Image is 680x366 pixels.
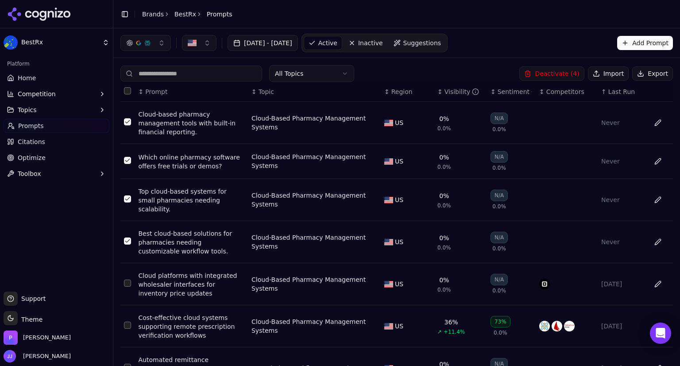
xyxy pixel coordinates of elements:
span: Topics [18,105,37,114]
span: 0.0% [492,164,506,171]
span: 0.0% [492,126,506,133]
th: Topic [248,82,381,102]
button: Topics [4,103,109,117]
button: Edit in sheet [651,193,665,207]
a: Cloud-Based Pharmacy Management Systems [251,233,367,251]
img: US flag [384,239,393,245]
th: Last Run [598,82,646,102]
button: Select row 21 [124,118,131,125]
span: 0.0% [494,329,507,336]
span: 0.0% [437,125,451,132]
img: US flag [384,281,393,288]
span: [PERSON_NAME] [19,352,71,360]
span: Active [318,39,337,47]
div: 0% [439,114,449,123]
div: ↕Region [384,87,430,96]
button: Export [632,66,673,81]
span: Competition [18,90,56,98]
button: Select row 1 [124,280,131,287]
div: Cloud platforms with integrated wholesaler interfaces for inventory price updates [139,271,244,298]
div: Visibility [444,87,479,96]
button: Add Prompt [617,36,673,50]
img: square [539,279,550,289]
button: Edit in sheet [651,235,665,249]
div: 0% [439,153,449,162]
th: brandMentionRate [434,82,487,102]
span: 0.0% [492,245,506,252]
span: US [395,322,403,331]
button: Select row 68 [124,238,131,245]
img: US [188,39,197,47]
span: 0.0% [492,287,506,294]
button: Select all rows [124,87,131,94]
div: N/A [491,190,508,201]
span: US [395,280,403,288]
span: Optimize [18,153,46,162]
div: [DATE] [601,322,643,331]
img: BestRx [4,35,18,50]
a: Cloud-Based Pharmacy Management Systems [251,317,367,335]
button: Import [588,66,629,81]
button: Competition [4,87,109,101]
a: Cost-effective cloud systems supporting remote prescription verification workflows [139,313,244,340]
img: US flag [384,323,393,330]
span: Inactive [358,39,383,47]
a: Inactive [344,36,387,50]
div: ↑Last Run [601,87,643,96]
button: Open user button [4,350,71,362]
div: Platform [4,57,109,71]
span: Theme [18,316,42,323]
th: Prompt [135,82,248,102]
div: Top cloud-based systems for small pharmacies needing scalability. [139,187,244,214]
button: Select row 2 [124,322,131,329]
div: Never [601,157,643,166]
div: 0% [439,191,449,200]
span: BestRx [21,39,99,47]
span: 0.0% [437,286,451,293]
a: Prompts [4,119,109,133]
div: 36% [444,318,458,327]
button: [DATE] - [DATE] [228,35,298,51]
span: US [395,118,403,127]
img: Perrill [4,331,18,345]
span: 0.0% [437,244,451,251]
a: Cloud-Based Pharmacy Management Systems [251,275,367,293]
a: Home [4,71,109,85]
div: Never [601,195,643,204]
a: Active [304,36,342,50]
img: primerx [539,321,550,331]
a: Cloud-based pharmacy management tools with built-in financial reporting. [139,110,244,136]
div: [DATE] [601,280,643,288]
nav: breadcrumb [142,10,232,19]
div: N/A [491,274,508,285]
span: Prompt [145,87,167,96]
a: BestRx [174,10,196,19]
div: Never [601,238,643,246]
th: Region [381,82,434,102]
span: 0.0% [492,203,506,210]
a: Brands [142,11,164,18]
span: US [395,238,403,246]
div: ↕Sentiment [491,87,532,96]
span: Citations [18,137,45,146]
a: Cloud-Based Pharmacy Management Systems [251,114,367,132]
img: cerner [564,321,575,331]
div: Never [601,118,643,127]
img: Jen Jones [4,350,16,362]
div: 73% [491,316,510,327]
span: US [395,157,403,166]
div: Best cloud-based solutions for pharmacies needing customizable workflow tools. [139,229,244,256]
a: Cloud-Based Pharmacy Management Systems [251,152,367,170]
span: Perrill [23,334,71,342]
div: N/A [491,232,508,243]
button: Edit in sheet [651,277,665,291]
span: Last Run [608,87,635,96]
div: ↕Visibility [437,87,483,96]
span: Competitors [546,87,584,96]
button: Select row 40 [124,157,131,164]
span: 0.0% [437,164,451,171]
